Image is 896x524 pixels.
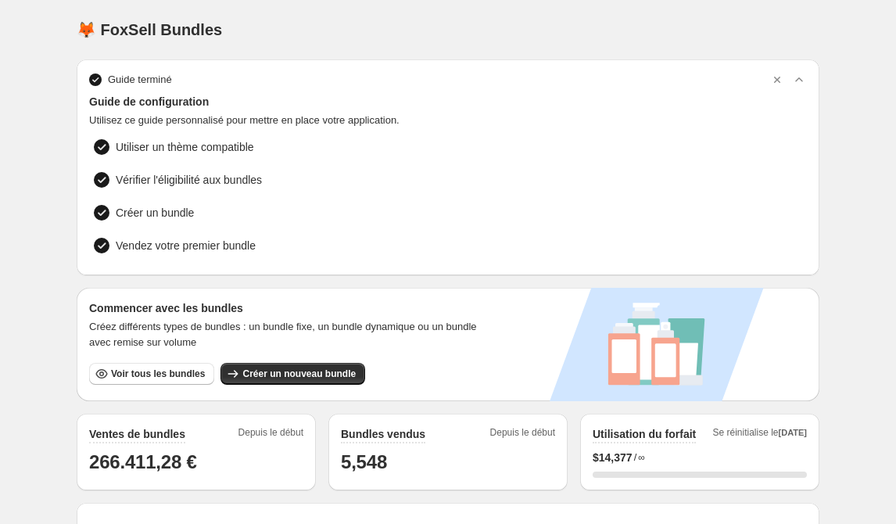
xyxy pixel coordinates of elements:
h1: 🦊 FoxSell Bundles [77,20,222,39]
span: Guide terminé [108,72,172,88]
span: Guide de configuration [89,94,807,109]
span: Se réinitialise le [712,426,807,443]
span: Créez différents types de bundles : un bundle fixe, un bundle dynamique ou un bundle avec remise ... [89,319,496,350]
h2: Bundles vendus [341,426,425,442]
h1: 266.411,28 € [89,450,303,475]
span: Vendez votre premier bundle [116,238,256,253]
span: Créer un nouveau bundle [242,368,356,380]
h2: Utilisation du forfait [593,426,696,442]
span: Utilisez ce guide personnalisé pour mettre en place votre application. [89,113,807,128]
span: Vérifier l'éligibilité aux bundles [116,172,262,188]
span: ∞ [638,451,645,464]
h1: 5,548 [341,450,555,475]
button: Créer un nouveau bundle [220,363,365,385]
h3: Commencer avec les bundles [89,300,496,316]
button: Voir tous les bundles [89,363,214,385]
span: Depuis le début [490,426,555,443]
h2: Ventes de bundles [89,426,185,442]
span: Créer un bundle [116,205,194,221]
span: Voir tous les bundles [111,368,205,380]
span: Utiliser un thème compatible [116,139,254,155]
span: $ 14,377 [593,450,633,465]
div: / [593,450,807,465]
span: [DATE] [779,428,807,437]
span: Depuis le début [238,426,303,443]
